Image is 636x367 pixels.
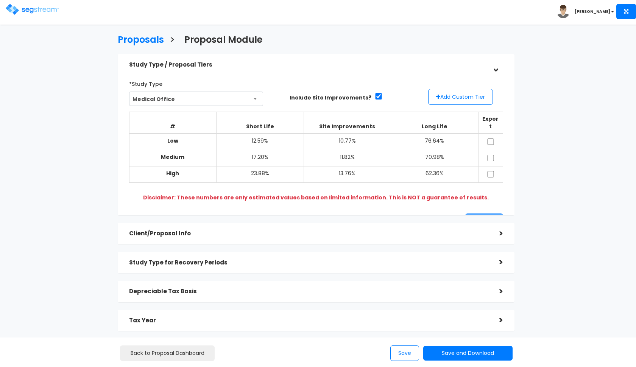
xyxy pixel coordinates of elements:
[217,112,304,134] th: Short Life
[217,166,304,182] td: 23.88%
[179,27,262,50] a: Proposal Module
[575,9,610,14] b: [PERSON_NAME]
[391,166,479,182] td: 62.36%
[129,62,488,68] h5: Study Type / Proposal Tiers
[391,150,479,166] td: 70.98%
[489,57,501,72] div: >
[129,112,217,134] th: #
[304,134,391,150] td: 10.77%
[217,150,304,166] td: 17.20%
[488,286,503,297] div: >
[129,260,488,266] h5: Study Type for Recovery Periods
[129,78,162,88] label: *Study Type
[129,288,488,295] h5: Depreciable Tax Basis
[423,346,513,361] button: Save and Download
[465,213,503,229] button: Next
[304,112,391,134] th: Site Improvements
[390,345,419,361] button: Save
[118,35,164,47] h3: Proposals
[304,150,391,166] td: 11.82%
[129,92,263,106] span: Medical Office
[170,35,175,47] h3: >
[129,230,488,237] h5: Client/Proposal Info
[488,228,503,239] div: >
[304,166,391,182] td: 13.76%
[112,27,164,50] a: Proposals
[488,257,503,268] div: >
[478,112,503,134] th: Export
[184,35,262,47] h3: Proposal Module
[129,317,488,324] h5: Tax Year
[488,314,503,326] div: >
[143,194,489,201] b: Disclaimer: These numbers are only estimated values based on limited information. This is NOT a g...
[217,134,304,150] td: 12.59%
[556,5,570,18] img: avatar.png
[290,94,371,101] label: Include Site Improvements?
[161,153,184,161] b: Medium
[428,89,493,105] button: Add Custom Tier
[6,4,59,15] img: logo.png
[120,345,215,361] a: Back to Proposal Dashboard
[167,137,178,145] b: Low
[166,170,179,177] b: High
[129,92,263,106] span: Medical Office
[391,134,479,150] td: 76.64%
[391,112,479,134] th: Long Life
